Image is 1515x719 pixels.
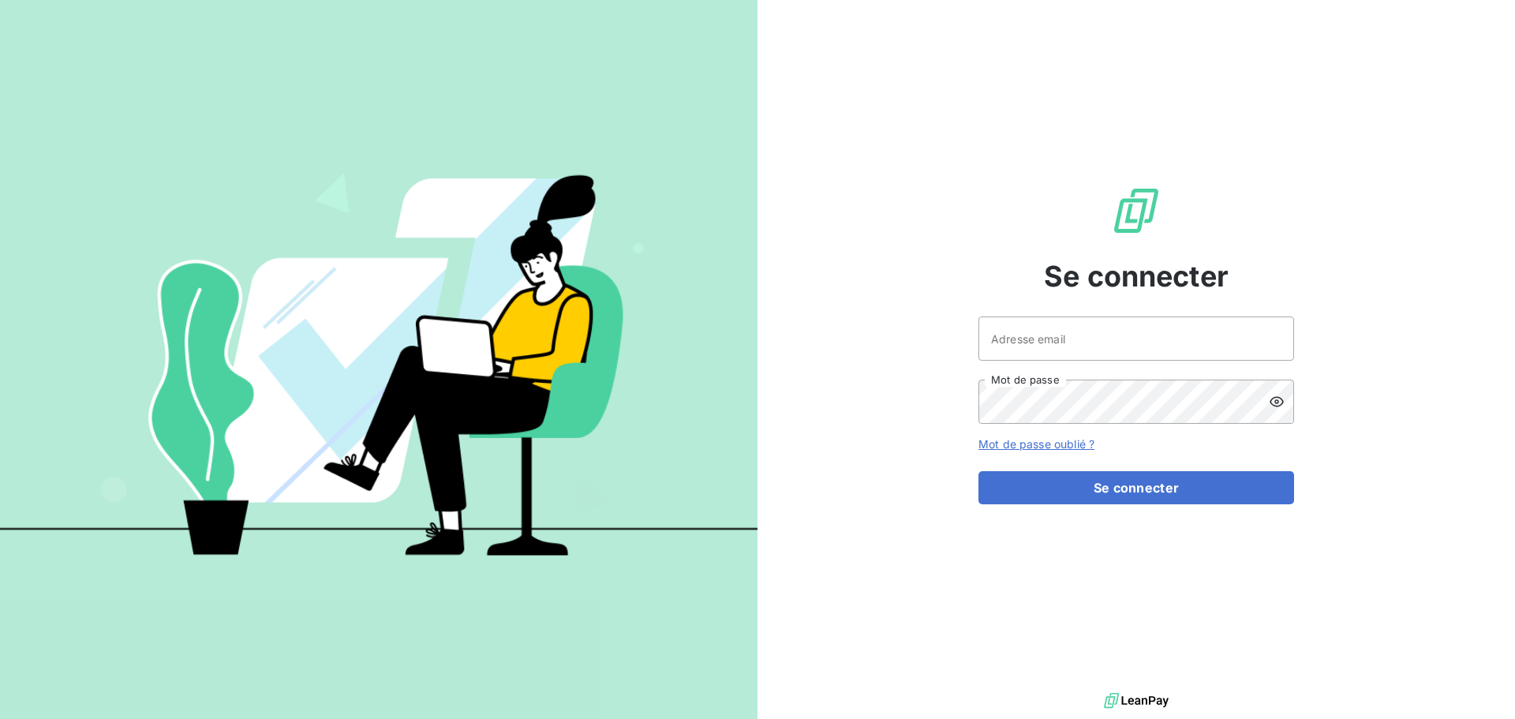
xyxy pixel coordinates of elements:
a: Mot de passe oublié ? [978,437,1094,451]
span: Se connecter [1044,255,1229,298]
img: Logo LeanPay [1111,185,1161,236]
button: Se connecter [978,471,1294,504]
input: placeholder [978,316,1294,361]
img: logo [1104,689,1169,713]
